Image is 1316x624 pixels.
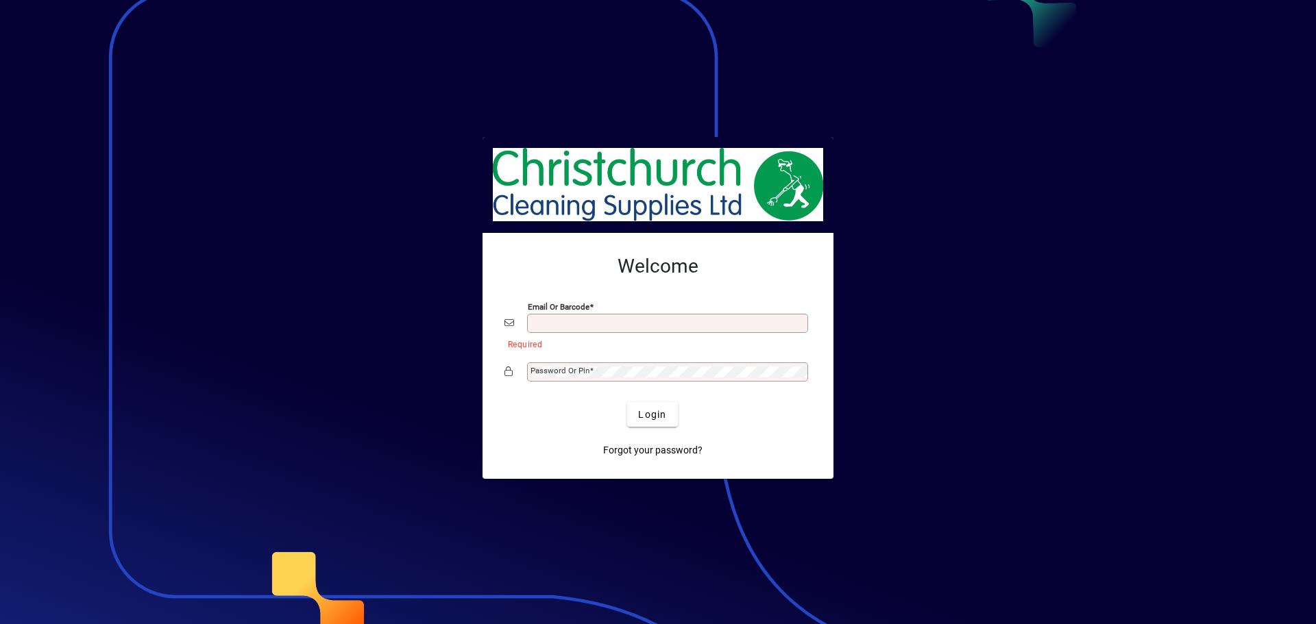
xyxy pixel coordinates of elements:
[504,255,812,278] h2: Welcome
[603,443,703,458] span: Forgot your password?
[531,366,589,375] mat-label: Password or Pin
[627,402,677,427] button: Login
[638,408,666,422] span: Login
[598,438,708,462] a: Forgot your password?
[528,302,589,312] mat-label: Email or Barcode
[508,336,801,351] mat-error: Required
